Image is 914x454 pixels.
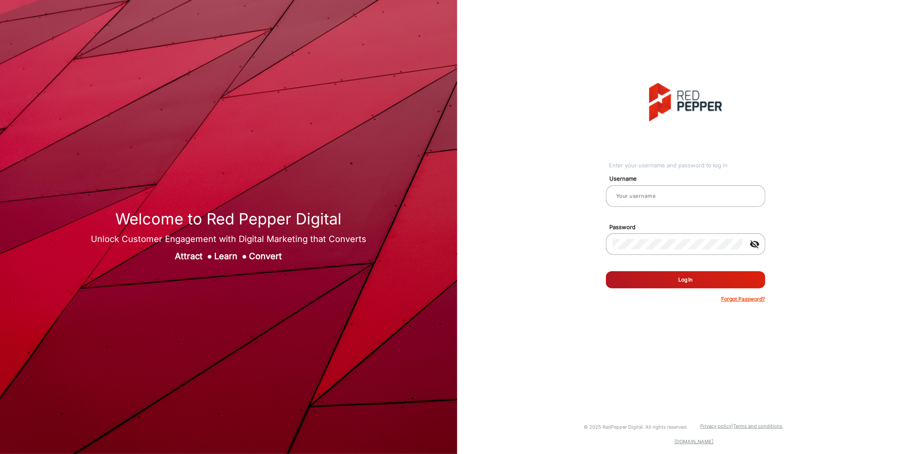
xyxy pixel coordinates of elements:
[242,251,247,261] span: ●
[91,210,366,228] h1: Welcome to Red Pepper Digital
[207,251,212,261] span: ●
[609,161,765,170] div: Enter your username and password to log in
[649,83,722,121] img: vmg-logo
[606,271,765,288] button: Log In
[734,423,783,429] a: Terms and conditions
[745,239,765,249] mat-icon: visibility_off
[91,233,366,245] div: Unlock Customer Engagement with Digital Marketing that Converts
[603,175,775,183] mat-label: Username
[613,191,758,201] input: Your username
[722,295,765,303] p: Forgot Password?
[732,423,734,429] a: |
[674,439,713,445] a: [DOMAIN_NAME]
[701,423,732,429] a: Privacy policy
[584,424,688,430] small: © 2025 RedPepper Digital. All rights reserved.
[603,223,775,232] mat-label: Password
[91,250,366,263] div: Attract Learn Convert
